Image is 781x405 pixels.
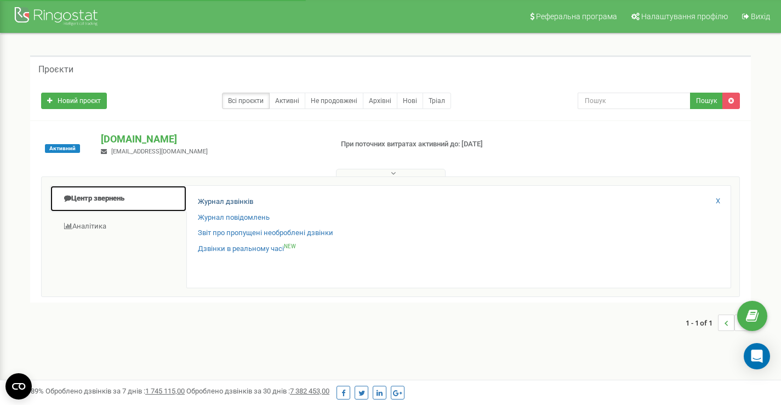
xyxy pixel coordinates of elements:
a: Нові [397,93,423,109]
a: Звіт про пропущені необроблені дзвінки [198,228,333,238]
a: Архівні [363,93,397,109]
span: Оброблено дзвінків за 7 днів : [45,387,185,395]
button: Open CMP widget [5,373,32,400]
a: Активні [269,93,305,109]
input: Пошук [578,93,691,109]
a: Аналiтика [50,213,187,240]
span: Активний [45,144,80,153]
a: Журнал дзвінків [198,197,253,207]
span: 1 - 1 of 1 [686,315,718,331]
u: 1 745 115,00 [145,387,185,395]
u: 7 382 453,00 [290,387,329,395]
span: [EMAIL_ADDRESS][DOMAIN_NAME] [111,148,208,155]
p: При поточних витратах активний до: [DATE] [341,139,503,150]
a: Тріал [423,93,451,109]
a: Всі проєкти [222,93,270,109]
a: Центр звернень [50,185,187,212]
span: Оброблено дзвінків за 30 днів : [186,387,329,395]
nav: ... [686,304,751,342]
a: Новий проєкт [41,93,107,109]
a: Дзвінки в реальному часіNEW [198,244,296,254]
a: Журнал повідомлень [198,213,270,223]
span: Налаштування профілю [641,12,728,21]
h5: Проєкти [38,65,73,75]
sup: NEW [284,243,296,249]
a: X [716,196,720,207]
span: Реферальна програма [536,12,617,21]
p: [DOMAIN_NAME] [101,132,323,146]
button: Пошук [690,93,723,109]
div: Open Intercom Messenger [744,343,770,369]
span: Вихід [751,12,770,21]
a: Не продовжені [305,93,363,109]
